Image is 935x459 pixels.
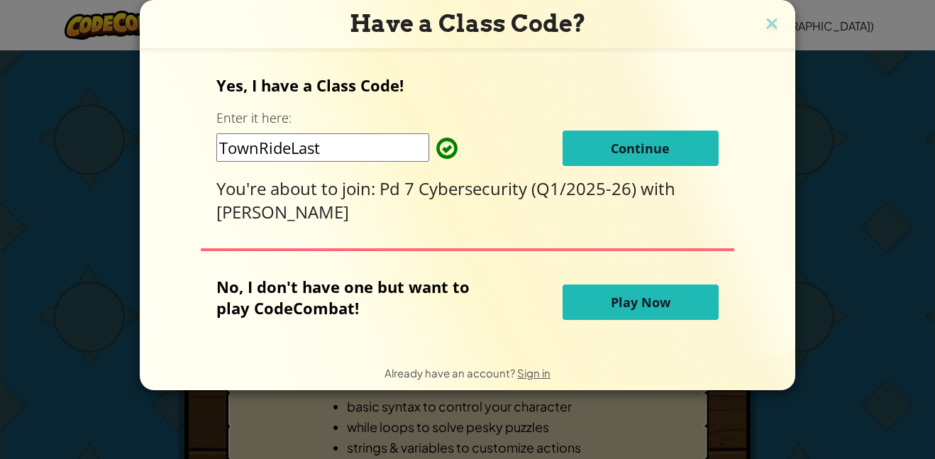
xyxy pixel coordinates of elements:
[641,177,675,200] span: with
[563,131,719,166] button: Continue
[216,74,718,96] p: Yes, I have a Class Code!
[350,9,586,38] span: Have a Class Code?
[216,109,292,127] label: Enter it here:
[216,177,380,200] span: You're about to join:
[611,140,670,157] span: Continue
[216,200,349,223] span: [PERSON_NAME]
[763,14,781,35] img: close icon
[517,366,551,380] a: Sign in
[380,177,641,200] span: Pd 7 Cybersecurity (Q1/2025-26)
[563,284,719,320] button: Play Now
[216,276,491,319] p: No, I don't have one but want to play CodeCombat!
[384,366,517,380] span: Already have an account?
[611,294,670,311] span: Play Now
